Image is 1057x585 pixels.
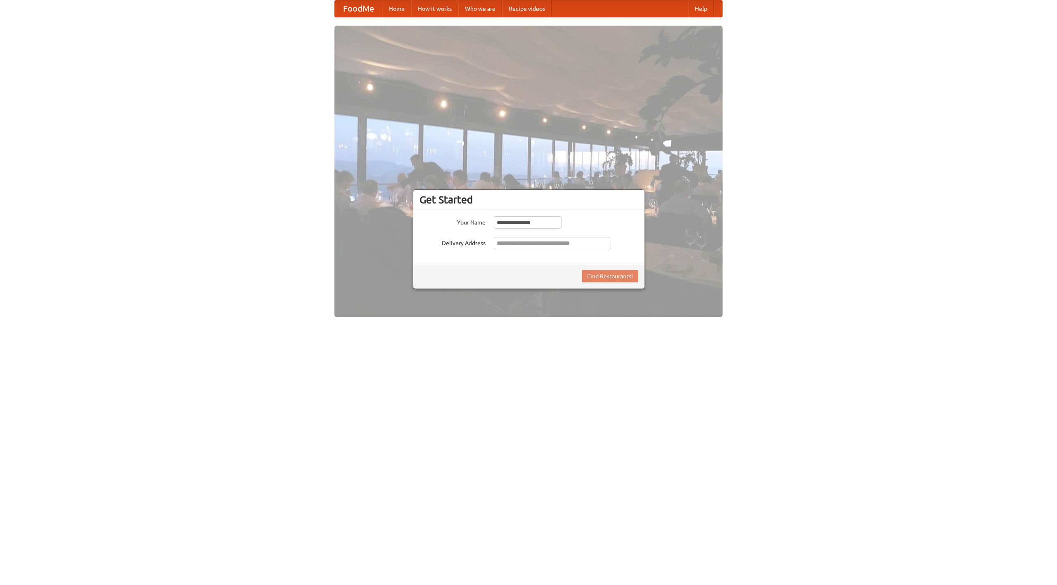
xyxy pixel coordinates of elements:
h3: Get Started [419,193,638,206]
a: FoodMe [335,0,382,17]
a: Recipe videos [502,0,552,17]
a: Help [688,0,714,17]
button: Find Restaurants! [582,270,638,282]
a: Who we are [458,0,502,17]
a: Home [382,0,411,17]
label: Your Name [419,216,486,227]
a: How it works [411,0,458,17]
label: Delivery Address [419,237,486,247]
